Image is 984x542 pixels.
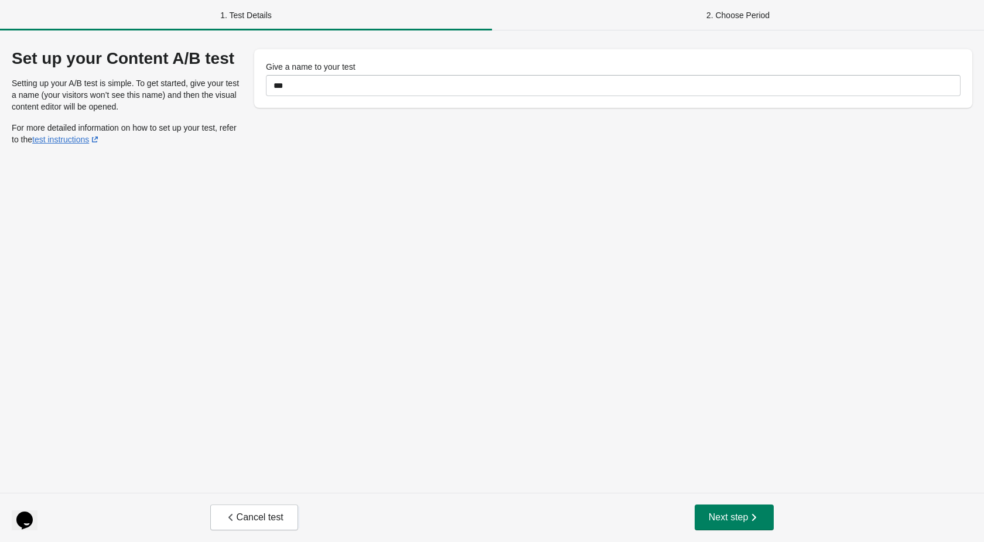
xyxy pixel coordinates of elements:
[695,504,774,530] button: Next step
[12,77,245,113] p: Setting up your A/B test is simple. To get started, give your test a name (your visitors won’t se...
[12,122,245,145] p: For more detailed information on how to set up your test, refer to the
[225,512,283,523] span: Cancel test
[266,61,356,73] label: Give a name to your test
[12,495,49,530] iframe: chat widget
[12,49,245,68] div: Set up your Content A/B test
[210,504,298,530] button: Cancel test
[709,512,760,523] span: Next step
[32,135,101,144] a: test instructions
